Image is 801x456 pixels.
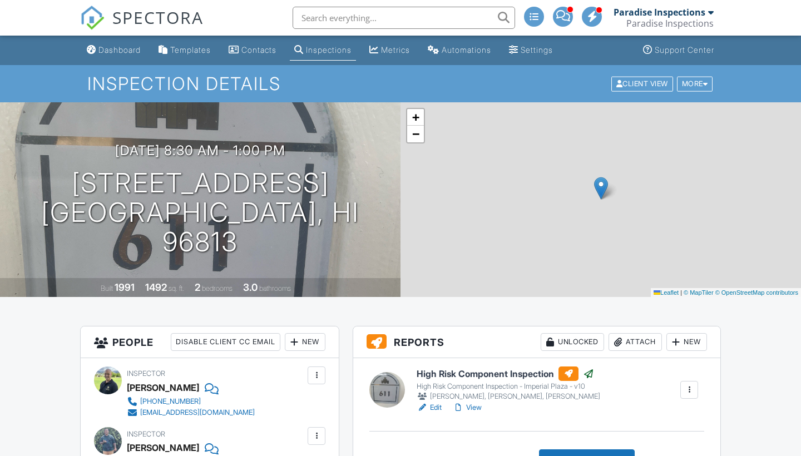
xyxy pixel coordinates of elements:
div: 2 [195,281,200,293]
h1: [STREET_ADDRESS] [GEOGRAPHIC_DATA], HI 96813 [18,168,383,256]
div: New [285,333,325,351]
div: New [666,333,707,351]
div: [PHONE_NUMBER] [140,397,201,406]
h3: Reports [353,326,720,358]
a: SPECTORA [80,15,204,38]
span: Inspector [127,369,165,378]
a: Leaflet [654,289,679,296]
span: Built [101,284,113,293]
a: Client View [610,79,676,87]
a: Contacts [224,40,281,61]
div: Settings [521,45,553,54]
div: Templates [170,45,211,54]
div: Unlocked [541,333,604,351]
div: Disable Client CC Email [171,333,280,351]
div: [PERSON_NAME] [127,439,199,456]
div: 1492 [145,281,167,293]
a: View [453,402,482,413]
div: [PERSON_NAME], [PERSON_NAME], [PERSON_NAME] [417,391,600,402]
div: Support Center [655,45,714,54]
span: bedrooms [202,284,233,293]
span: | [680,289,682,296]
div: More [677,76,713,91]
h1: Inspection Details [87,74,714,93]
div: 3.0 [243,281,258,293]
a: Support Center [639,40,719,61]
a: Zoom in [407,109,424,126]
div: Paradise Inspections [614,7,705,18]
div: Dashboard [98,45,141,54]
a: Templates [154,40,215,61]
div: Client View [611,76,673,91]
span: bathrooms [259,284,291,293]
div: Attach [609,333,662,351]
a: © MapTiler [684,289,714,296]
span: + [412,110,419,124]
div: Inspections [306,45,352,54]
a: [EMAIL_ADDRESS][DOMAIN_NAME] [127,407,255,418]
a: Inspections [290,40,356,61]
div: Automations [442,45,491,54]
div: Contacts [241,45,276,54]
a: © OpenStreetMap contributors [715,289,798,296]
h3: [DATE] 8:30 am - 1:00 pm [115,143,285,158]
div: [PERSON_NAME] [127,379,199,396]
div: 1991 [115,281,135,293]
a: [PHONE_NUMBER] [127,396,255,407]
a: Metrics [365,40,414,61]
div: [EMAIL_ADDRESS][DOMAIN_NAME] [140,408,255,417]
div: Paradise Inspections [626,18,714,29]
h3: People [81,326,339,358]
span: SPECTORA [112,6,204,29]
div: Metrics [381,45,410,54]
a: High Risk Component Inspection High Risk Component Inspection - Imperial Plaza - v10 [PERSON_NAME... [417,366,600,402]
a: Settings [505,40,557,61]
span: sq. ft. [169,284,184,293]
input: Search everything... [293,7,515,29]
img: The Best Home Inspection Software - Spectora [80,6,105,30]
span: − [412,127,419,141]
span: Inspector [127,430,165,438]
a: Zoom out [407,126,424,142]
a: Edit [417,402,442,413]
img: Marker [594,177,608,200]
a: Automations (Advanced) [423,40,496,61]
h6: High Risk Component Inspection [417,366,600,381]
a: Dashboard [82,40,145,61]
div: High Risk Component Inspection - Imperial Plaza - v10 [417,382,600,391]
